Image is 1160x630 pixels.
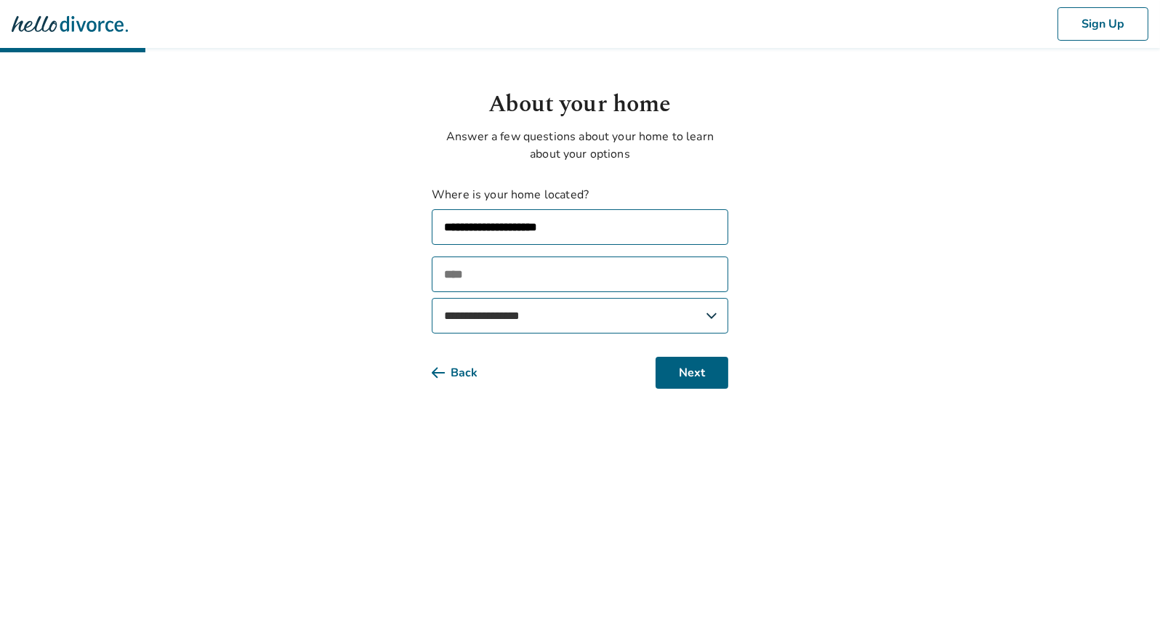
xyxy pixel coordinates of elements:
[432,186,728,203] label: Where is your home located?
[12,9,128,39] img: Hello Divorce Logo
[1058,7,1148,41] button: Sign Up
[656,357,728,389] button: Next
[1087,560,1160,630] iframe: Chat Widget
[432,87,728,122] h1: About your home
[432,128,728,163] p: Answer a few questions about your home to learn about your options
[432,357,501,389] button: Back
